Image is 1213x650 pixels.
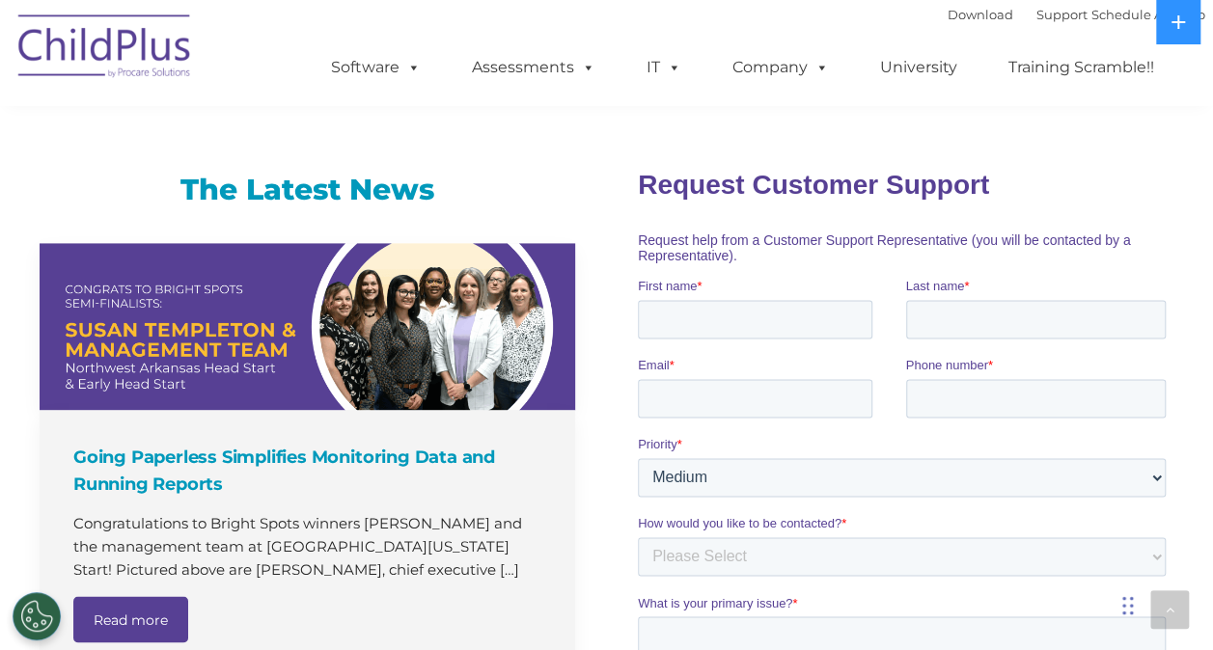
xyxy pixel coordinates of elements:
[948,7,1205,22] font: |
[861,48,977,87] a: University
[453,48,615,87] a: Assessments
[73,444,546,498] h4: Going Paperless Simplifies Monitoring Data and Running Reports
[948,7,1013,22] a: Download
[1117,557,1213,650] iframe: Chat Widget
[73,512,546,582] p: Congratulations to Bright Spots winners [PERSON_NAME] and the management team at [GEOGRAPHIC_DATA...
[40,171,575,209] h3: The Latest News
[989,48,1173,87] a: Training Scramble!!
[627,48,701,87] a: IT
[1122,577,1134,635] div: Drag
[73,596,188,642] a: Read more
[713,48,848,87] a: Company
[9,1,202,97] img: ChildPlus by Procare Solutions
[312,48,440,87] a: Software
[1036,7,1088,22] a: Support
[1091,7,1205,22] a: Schedule A Demo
